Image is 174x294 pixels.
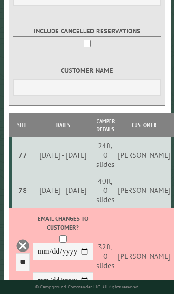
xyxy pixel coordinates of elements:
[116,173,172,208] td: [PERSON_NAME]
[33,214,93,232] label: Email changes to customer?
[95,173,116,208] td: 40ft, 0 slides
[116,137,172,173] td: [PERSON_NAME]
[35,284,140,290] small: © Campground Commander LLC. All rights reserved.
[16,185,30,195] div: 78
[33,150,93,160] div: [DATE] - [DATE]
[16,150,30,160] div: 77
[13,26,161,37] label: Include Cancelled Reservations
[13,65,161,76] label: Customer Name
[16,239,30,253] a: Delete this reservation
[33,185,93,195] div: [DATE] - [DATE]
[95,113,116,137] th: Camper Details
[12,113,31,137] th: Site
[32,113,95,137] th: Dates
[116,113,172,137] th: Customer
[95,137,116,173] td: 24ft, 0 slides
